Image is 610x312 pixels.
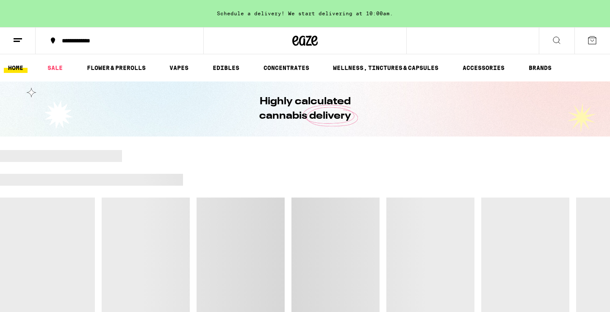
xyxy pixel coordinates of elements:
[458,63,509,73] a: ACCESSORIES
[329,63,443,73] a: WELLNESS, TINCTURES & CAPSULES
[235,95,375,123] h1: Highly calculated cannabis delivery
[43,63,67,73] a: SALE
[4,63,28,73] a: HOME
[259,63,313,73] a: CONCENTRATES
[208,63,244,73] a: EDIBLES
[524,63,556,73] button: BRANDS
[165,63,193,73] a: VAPES
[83,63,150,73] a: FLOWER & PREROLLS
